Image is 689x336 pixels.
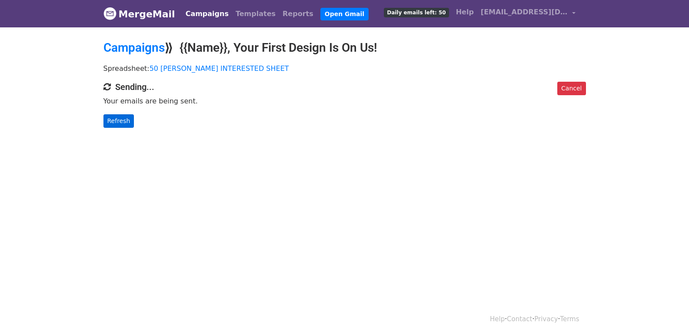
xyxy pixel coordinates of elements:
h2: ⟫ {{Name}}, Your First Design Is On Us! [103,40,586,55]
p: Spreadsheet: [103,64,586,73]
span: [EMAIL_ADDRESS][DOMAIN_NAME] [481,7,568,17]
a: 50 [PERSON_NAME] INTERESTED SHEET [150,64,289,73]
a: Campaigns [182,5,232,23]
a: Help [490,315,505,323]
p: Your emails are being sent. [103,96,586,106]
a: Cancel [557,82,586,95]
a: Privacy [534,315,558,323]
iframe: Chat Widget [646,294,689,336]
a: Refresh [103,114,134,128]
a: Templates [232,5,279,23]
a: Daily emails left: 50 [380,3,452,21]
span: Daily emails left: 50 [384,8,449,17]
h4: Sending... [103,82,586,92]
a: [EMAIL_ADDRESS][DOMAIN_NAME] [477,3,579,24]
img: MergeMail logo [103,7,116,20]
a: MergeMail [103,5,175,23]
a: Contact [507,315,532,323]
a: Terms [560,315,579,323]
a: Help [453,3,477,21]
a: Reports [279,5,317,23]
a: Open Gmail [320,8,369,20]
a: Campaigns [103,40,165,55]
